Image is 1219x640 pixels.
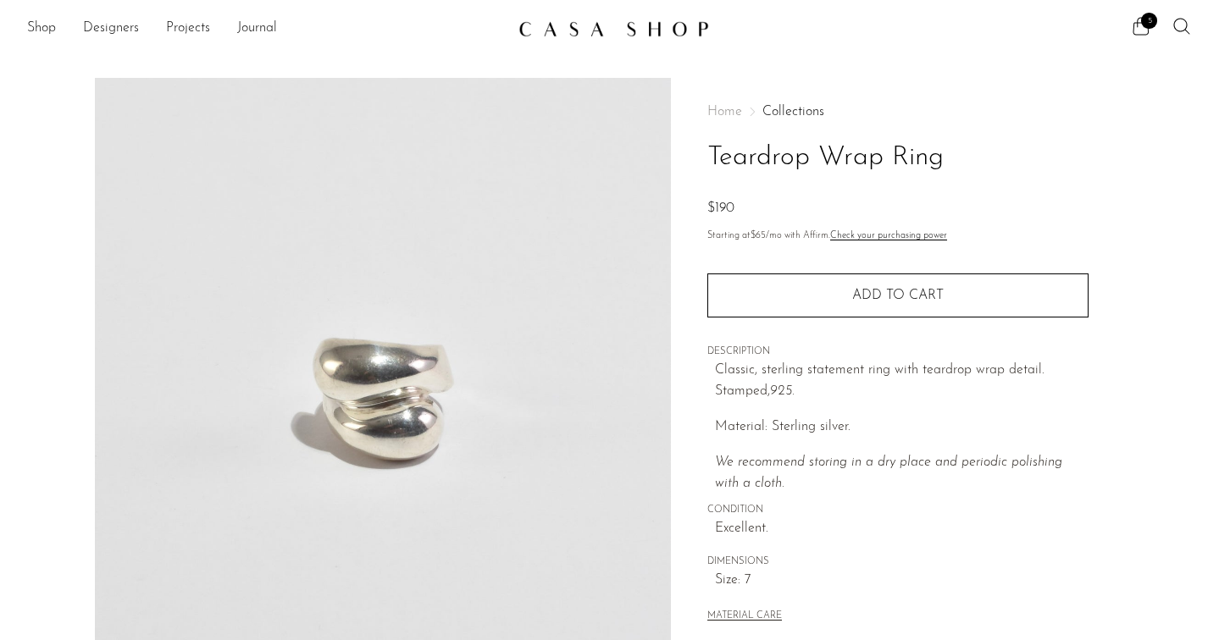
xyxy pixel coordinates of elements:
[27,14,505,43] nav: Desktop navigation
[715,518,1089,540] span: Excellent.
[27,18,56,40] a: Shop
[27,14,505,43] ul: NEW HEADER MENU
[707,273,1089,317] button: Add to cart
[751,231,766,240] span: $65
[707,554,1089,570] span: DIMENSIONS
[707,105,1089,119] nav: Breadcrumbs
[707,610,782,623] button: MATERIAL CARE
[715,417,1089,439] p: Material: Sterling silver.
[715,360,1089,403] p: Classic, sterling statement ring with teardrop wrap detail. Stamped,
[707,136,1089,179] h1: Teardrop Wrap Ring
[166,18,210,40] a: Projects
[762,105,824,119] a: Collections
[707,503,1089,518] span: CONDITION
[770,384,795,398] em: 925.
[715,455,1062,491] i: We recommend storing in a dry place and periodic polishing with a cloth.
[237,18,277,40] a: Journal
[852,289,944,302] span: Add to cart
[707,201,734,215] span: $190
[1141,13,1157,29] span: 5
[707,229,1089,244] p: Starting at /mo with Affirm.
[715,570,1089,592] span: Size: 7
[707,345,1089,360] span: DESCRIPTION
[707,105,742,119] span: Home
[830,231,947,240] a: Check your purchasing power - Learn more about Affirm Financing (opens in modal)
[83,18,139,40] a: Designers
